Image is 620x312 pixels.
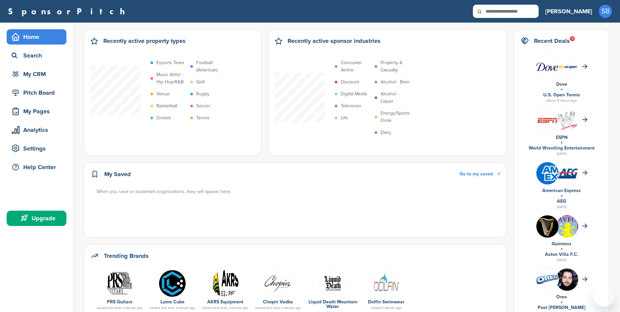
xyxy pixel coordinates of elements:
[156,90,170,98] p: Venue
[7,159,66,175] a: Help Center
[341,102,361,110] p: Television
[7,48,66,63] a: Search
[570,36,575,41] div: 11
[159,270,186,297] img: Lc
[97,188,501,195] div: When you save or bookmark organizations, they will appear here.
[10,50,66,61] div: Search
[556,135,568,140] a: ESPN
[381,59,411,74] p: Property & Casualty
[521,204,602,210] div: [DATE]
[536,162,559,184] img: Amex logo
[536,62,559,71] img: Data
[10,143,66,155] div: Settings
[561,140,563,146] a: +
[556,109,578,133] img: Open uri20141112 64162 12gd62f?1415806146
[538,305,585,310] a: Post [PERSON_NAME]
[202,306,248,310] div: viewed less than a minute ago
[556,215,578,247] img: Data?1415810237
[545,7,592,16] h3: [PERSON_NAME]
[561,193,563,199] a: +
[521,98,602,104] div: About 17 Hours Ago
[7,66,66,82] a: My CRM
[156,59,184,66] p: Esports Team
[552,241,572,247] a: Guinness
[543,92,580,98] a: U.S. Open Tennis
[308,270,358,296] a: Screen shot 2022 01 05 at 10.58.13 am
[106,270,133,297] img: Data
[212,270,239,297] img: Akrs
[10,31,66,43] div: Home
[10,105,66,117] div: My Pages
[196,78,205,86] p: Golf
[545,4,592,19] a: [PERSON_NAME]
[319,270,346,297] img: Screen shot 2022 01 05 at 10.58.13 am
[104,251,149,260] h2: Trending Brands
[104,169,131,179] h2: My Saved
[202,270,248,296] a: Akrs
[196,59,227,74] p: Football (American)
[8,7,129,16] a: SponsorPitch
[381,90,411,105] p: Alcohol - Liquor
[196,114,210,122] p: Tennis
[97,306,142,310] div: viewed less than a minute ago
[196,90,210,98] p: Rugby
[536,275,559,284] img: Data
[7,122,66,138] a: Analytics
[460,171,493,177] span: Go to my saved
[557,198,566,204] a: AEG
[536,215,559,238] img: 13524564 10153758406911519 7648398964988343964 n
[196,102,211,110] p: Soccer
[556,64,578,69] img: Screen shot 2018 07 23 at 2.49.02 pm
[599,5,612,18] span: SB
[521,257,602,263] div: [DATE]
[542,188,581,193] a: American Express
[264,270,292,297] img: Screen shot 2015 07 16 at 12.54.17 pm
[536,116,559,125] img: Screen shot 2016 05 05 at 12.09.31 pm
[460,170,500,178] a: Go to my saved
[373,270,400,297] img: Dolfin swimwear
[561,87,563,92] a: +
[10,124,66,136] div: Analytics
[10,161,66,173] div: Help Center
[7,85,66,100] a: Pitch Board
[545,252,578,257] a: Aston Villa F.C.
[7,29,66,45] a: Home
[107,299,133,305] a: PRS Guitars
[10,68,66,80] div: My CRM
[255,270,301,296] a: Screen shot 2015 07 16 at 12.54.17 pm
[7,141,66,156] a: Settings
[156,114,171,122] p: Cricket
[149,270,195,296] a: Lc
[341,114,348,122] p: Life
[561,299,563,305] a: +
[288,36,381,46] h2: Recently active sponsor industries
[529,145,595,151] a: World Wrestling Entertainment
[556,81,567,87] a: Dove
[156,102,177,110] p: Basketball
[160,299,185,305] a: Lume Cube
[7,104,66,119] a: My Pages
[341,59,371,74] p: Consumer Airline
[534,36,570,46] h2: Recent Deals
[521,151,602,157] div: [DATE]
[365,306,408,310] div: viewed 1 minute ago
[309,299,357,309] a: Liquid Death Mountain Water
[255,306,301,310] div: viewed less than a minute ago
[263,299,293,305] a: Chopin Vodka
[556,268,578,302] img: Screenshot 2018 10 25 at 8.58.45 am
[10,87,66,99] div: Pitch Board
[97,270,142,296] a: Data
[7,211,66,226] a: Upgrade
[365,270,408,296] a: Dolfin swimwear
[381,129,391,136] p: Dairy
[556,167,578,179] img: Open uri20141112 64162 1t4610c?1415809572
[10,212,66,224] div: Upgrade
[381,78,410,86] p: Alcohol - Beer
[381,110,411,124] p: Energy/Sports Drink
[593,285,615,307] iframe: Button to launch messaging window
[556,294,567,300] a: Oreo
[207,299,243,305] a: AKRS Equipment
[561,246,563,252] a: +
[149,306,195,310] div: viewed less than a minute ago
[341,78,359,86] p: Discount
